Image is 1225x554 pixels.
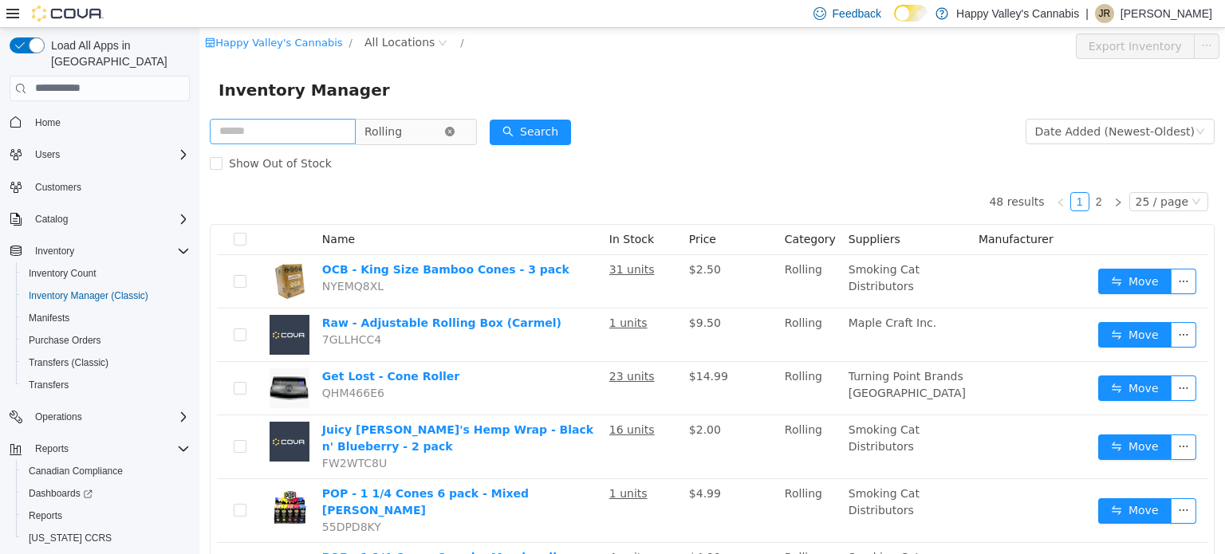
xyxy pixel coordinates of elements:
[29,356,108,369] span: Transfers (Classic)
[70,340,110,380] img: Get Lost - Cone Roller hero shot
[123,235,370,248] a: OCB - King Size Bamboo Cones - 3 pack
[971,348,997,373] button: icon: ellipsis
[899,294,972,320] button: icon: swapMove
[833,6,881,22] span: Feedback
[3,111,196,134] button: Home
[899,470,972,496] button: icon: swapMove
[123,429,187,442] span: FW2WTC8U
[29,407,89,426] button: Operations
[1095,4,1114,23] div: Jamie Rogerville
[909,164,928,183] li: Next Page
[32,6,104,22] img: Cova
[971,294,997,320] button: icon: ellipsis
[16,262,196,285] button: Inventory Count
[649,523,720,552] span: Smoking Cat Distributors
[261,9,264,21] span: /
[70,234,110,273] img: OCB - King Size Bamboo Cones - 3 pack hero shot
[579,387,643,451] td: Rolling
[649,235,720,265] span: Smoking Cat Distributors
[790,164,845,183] li: 48 results
[22,353,190,372] span: Transfers (Classic)
[16,460,196,482] button: Canadian Compliance
[45,37,190,69] span: Load All Apps in [GEOGRAPHIC_DATA]
[123,493,182,505] span: 55DPD8KY
[891,165,908,183] a: 2
[35,442,69,455] span: Reports
[490,523,522,536] span: $4.99
[899,241,972,266] button: icon: swapMove
[29,289,148,302] span: Inventory Manager (Classic)
[3,438,196,460] button: Reports
[29,210,190,229] span: Catalog
[779,205,854,218] span: Manufacturer
[22,308,76,328] a: Manifests
[585,205,636,218] span: Category
[3,208,196,230] button: Catalog
[6,9,143,21] a: icon: shopHappy Valley's Cannabis
[22,462,129,481] a: Canadian Compliance
[16,329,196,352] button: Purchase Orders
[22,331,108,350] a: Purchase Orders
[579,227,643,281] td: Rolling
[246,99,255,108] i: icon: close-circle
[649,342,766,371] span: Turning Point Brands [GEOGRAPHIC_DATA]
[22,286,190,305] span: Inventory Manager (Classic)
[852,164,871,183] li: Previous Page
[16,307,196,329] button: Manifests
[3,143,196,166] button: Users
[1121,4,1212,23] p: [PERSON_NAME]
[22,331,190,350] span: Purchase Orders
[22,375,75,395] a: Transfers
[35,148,60,161] span: Users
[992,169,1002,180] i: icon: down
[22,506,69,525] a: Reports
[649,205,701,218] span: Suppliers
[29,379,69,391] span: Transfers
[35,245,74,257] span: Inventory
[70,394,110,434] img: Juicy Jay's Hemp Wrap - Black n' Blueberry - 2 pack placeholder
[123,395,394,425] a: Juicy [PERSON_NAME]'s Hemp Wrap - Black n' Blueberry - 2 pack
[29,242,190,261] span: Inventory
[3,175,196,198] button: Customers
[70,287,110,327] img: Raw - Adjustable Rolling Box (Carmel) placeholder
[19,49,200,75] span: Inventory Manager
[16,374,196,396] button: Transfers
[22,528,118,548] a: [US_STATE] CCRS
[35,213,68,226] span: Catalog
[22,264,103,283] a: Inventory Count
[29,113,67,132] a: Home
[16,352,196,374] button: Transfers (Classic)
[490,395,522,408] span: $2.00
[490,289,522,301] span: $9.50
[490,342,529,355] span: $14.99
[29,145,66,164] button: Users
[22,286,155,305] a: Inventory Manager (Classic)
[123,523,376,552] a: POP - 1 1/4 Cones 6 pack - Marshmallow Fluff
[29,407,190,426] span: Operations
[490,205,517,218] span: Price
[29,439,75,458] button: Reports
[16,527,196,549] button: [US_STATE] CCRS
[956,4,1079,23] p: Happy Valley's Cannabis
[899,407,972,432] button: icon: swapMove
[22,353,115,372] a: Transfers (Classic)
[35,411,82,423] span: Operations
[410,205,455,218] span: In Stock
[22,264,190,283] span: Inventory Count
[23,129,139,142] span: Show Out of Stock
[836,92,995,116] div: Date Added (Newest-Oldest)
[894,5,928,22] input: Dark Mode
[410,395,455,408] u: 16 units
[150,9,153,21] span: /
[890,164,909,183] li: 2
[123,289,362,301] a: Raw - Adjustable Rolling Box (Carmel)
[649,459,720,489] span: Smoking Cat Distributors
[22,484,99,503] a: Dashboards
[649,289,737,301] span: Maple Craft Inc.
[29,177,190,197] span: Customers
[22,308,190,328] span: Manifests
[123,305,182,318] span: 7GLLHCC4
[123,252,184,265] span: NYEMQ8XL
[3,406,196,428] button: Operations
[649,395,720,425] span: Smoking Cat Distributors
